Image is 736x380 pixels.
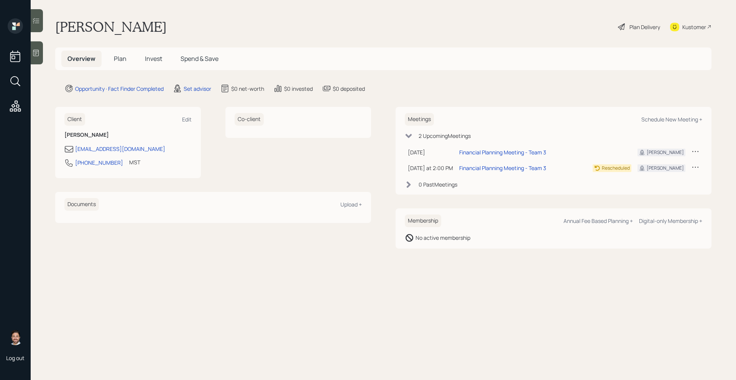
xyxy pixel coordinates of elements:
div: Opportunity · Fact Finder Completed [75,85,164,93]
div: MST [129,158,140,166]
h6: Meetings [405,113,434,126]
span: Spend & Save [181,54,219,63]
span: Plan [114,54,127,63]
div: Edit [182,116,192,123]
span: Invest [145,54,162,63]
div: [EMAIL_ADDRESS][DOMAIN_NAME] [75,145,165,153]
div: $0 deposited [333,85,365,93]
div: Schedule New Meeting + [641,116,702,123]
div: Financial Planning Meeting - Team 3 [459,164,546,172]
h6: [PERSON_NAME] [64,132,192,138]
img: michael-russo-headshot.png [8,330,23,345]
div: 0 Past Meeting s [419,180,457,188]
div: [PHONE_NUMBER] [75,159,123,167]
div: No active membership [416,234,470,242]
div: Plan Delivery [629,23,660,31]
div: [DATE] [408,148,453,156]
h6: Membership [405,215,441,227]
div: Financial Planning Meeting - Team 3 [459,148,546,156]
div: Annual Fee Based Planning + [563,217,633,224]
div: Log out [6,354,25,362]
h6: Co-client [235,113,264,126]
div: Upload + [340,201,362,208]
span: Overview [67,54,95,63]
div: $0 invested [284,85,313,93]
h1: [PERSON_NAME] [55,18,167,35]
h6: Documents [64,198,99,211]
div: Set advisor [184,85,211,93]
div: 2 Upcoming Meeting s [419,132,471,140]
div: Rescheduled [602,165,630,172]
div: Digital-only Membership + [639,217,702,224]
div: [DATE] at 2:00 PM [408,164,453,172]
div: [PERSON_NAME] [647,149,684,156]
div: Kustomer [682,23,706,31]
div: $0 net-worth [231,85,264,93]
div: [PERSON_NAME] [647,165,684,172]
h6: Client [64,113,85,126]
